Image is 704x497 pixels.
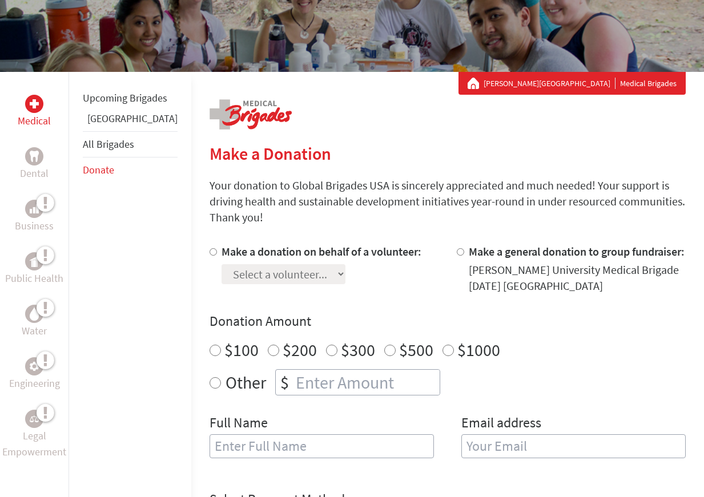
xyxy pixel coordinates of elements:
a: BusinessBusiness [15,200,54,234]
p: Engineering [9,375,60,391]
label: Make a donation on behalf of a volunteer: [222,244,421,258]
li: All Brigades [83,131,178,157]
div: Water [25,305,43,323]
a: [PERSON_NAME][GEOGRAPHIC_DATA] [484,78,616,89]
label: Email address [461,414,541,434]
img: Medical [30,99,39,108]
p: Medical [18,113,51,129]
h2: Make a Donation [210,143,686,164]
li: Panama [83,111,178,131]
p: Dental [20,165,49,181]
div: Medical Brigades [468,78,677,89]
img: Water [30,307,39,320]
input: Enter Full Name [210,434,434,458]
img: Engineering [30,362,39,371]
a: DentalDental [20,147,49,181]
div: Legal Empowerment [25,410,43,428]
a: [GEOGRAPHIC_DATA] [87,112,178,125]
div: Engineering [25,357,43,375]
p: Public Health [5,270,63,286]
label: $1000 [457,339,500,361]
a: WaterWater [22,305,47,339]
h4: Donation Amount [210,312,686,330]
li: Upcoming Brigades [83,86,178,111]
p: Business [15,218,54,234]
p: Legal Empowerment [2,428,66,460]
label: $500 [399,339,433,361]
img: Business [30,204,39,213]
a: EngineeringEngineering [9,357,60,391]
a: Public HealthPublic Health [5,252,63,286]
label: $100 [224,339,259,361]
label: Other [226,369,266,395]
a: MedicalMedical [18,95,51,129]
input: Enter Amount [293,370,440,395]
div: Public Health [25,252,43,270]
img: Dental [30,151,39,161]
div: $ [276,370,293,395]
label: $200 [283,339,317,361]
div: Business [25,200,43,218]
label: Full Name [210,414,268,434]
img: logo-medical.png [210,99,292,130]
p: Your donation to Global Brigades USA is sincerely appreciated and much needed! Your support is dr... [210,177,686,225]
label: $300 [341,339,375,361]
a: All Brigades [83,138,134,151]
div: Dental [25,147,43,165]
img: Public Health [30,256,39,267]
label: Make a general donation to group fundraiser: [469,244,685,258]
a: Upcoming Brigades [83,91,167,104]
a: Legal EmpowermentLegal Empowerment [2,410,66,460]
li: Donate [83,157,178,183]
div: Medical [25,95,43,113]
img: Legal Empowerment [30,415,39,422]
div: [PERSON_NAME] University Medical Brigade [DATE] [GEOGRAPHIC_DATA] [469,262,686,294]
input: Your Email [461,434,686,458]
p: Water [22,323,47,339]
a: Donate [83,163,114,176]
